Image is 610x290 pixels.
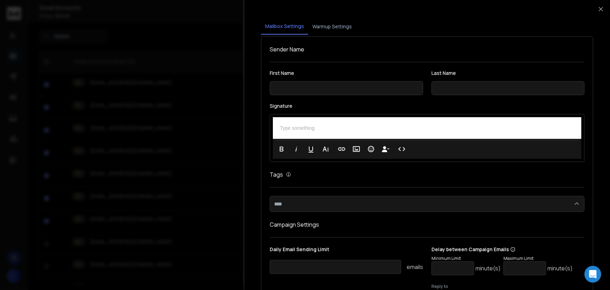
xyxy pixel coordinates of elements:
[350,142,363,156] button: Insert Image (Ctrl+P)
[308,19,356,34] button: Warmup Settings
[395,142,408,156] button: Code View
[431,246,573,253] p: Delay between Campaign Emails
[431,284,584,289] label: Reply to
[319,142,332,156] button: More Text
[503,256,573,261] p: Maximum Limit
[547,264,573,273] p: minute(s)
[431,256,501,261] p: Minimum Limit
[431,71,584,76] label: Last Name
[270,170,283,179] h1: Tags
[270,45,584,54] h1: Sender Name
[584,266,601,283] div: Open Intercom Messenger
[379,142,392,156] button: Insert Unsubscribe Link
[270,246,423,256] p: Daily Email Sending Limit
[364,142,378,156] button: Emoticons
[261,19,308,35] button: Mailbox Settings
[270,104,584,108] label: Signature
[304,142,318,156] button: Underline (Ctrl+U)
[407,263,423,271] p: emails
[270,71,423,76] label: First Name
[270,220,584,229] h1: Campaign Settings
[475,264,501,273] p: minute(s)
[290,142,303,156] button: Italic (Ctrl+I)
[335,142,348,156] button: Insert Link (Ctrl+K)
[275,142,288,156] button: Bold (Ctrl+B)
